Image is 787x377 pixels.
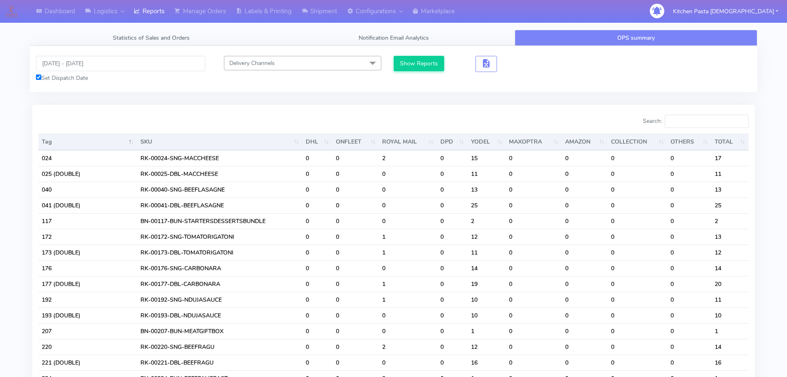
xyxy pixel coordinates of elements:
[437,166,468,182] td: 0
[137,276,302,292] td: RK-00177-DBL-CARBONARA
[468,339,506,355] td: 12
[468,323,506,339] td: 1
[38,276,137,292] td: 177 (DOUBLE)
[562,307,608,323] td: 0
[437,339,468,355] td: 0
[667,229,711,245] td: 0
[302,339,333,355] td: 0
[437,292,468,307] td: 0
[562,245,608,260] td: 0
[667,166,711,182] td: 0
[506,229,561,245] td: 0
[38,197,137,213] td: 041 (DOUBLE)
[137,307,302,323] td: RK-00193-DBL-NDUJASAUCE
[113,34,190,42] span: Statistics of Sales and Orders
[38,229,137,245] td: 172
[506,260,561,276] td: 0
[333,197,379,213] td: 0
[562,276,608,292] td: 0
[665,115,749,128] input: Search:
[137,229,302,245] td: RK-00172-SNG-TOMATORIGATONI
[379,307,437,323] td: 0
[333,213,379,229] td: 0
[333,229,379,245] td: 0
[562,260,608,276] td: 0
[608,229,667,245] td: 0
[711,292,749,307] td: 11
[608,292,667,307] td: 0
[468,134,506,150] th: YODEL : activate to sort column ascending
[468,229,506,245] td: 12
[333,166,379,182] td: 0
[379,182,437,197] td: 0
[468,260,506,276] td: 14
[38,166,137,182] td: 025 (DOUBLE)
[667,150,711,166] td: 0
[711,339,749,355] td: 14
[667,213,711,229] td: 0
[333,355,379,370] td: 0
[137,292,302,307] td: RK-00192-SNG-NDUJASAUCE
[711,260,749,276] td: 14
[302,213,333,229] td: 0
[711,276,749,292] td: 20
[379,260,437,276] td: 0
[608,355,667,370] td: 0
[562,213,608,229] td: 0
[437,134,468,150] th: DPD : activate to sort column ascending
[711,307,749,323] td: 10
[667,134,711,150] th: OTHERS : activate to sort column ascending
[667,355,711,370] td: 0
[608,134,667,150] th: COLLECTION : activate to sort column ascending
[379,276,437,292] td: 1
[333,134,379,150] th: ONFLEET : activate to sort column ascending
[506,150,561,166] td: 0
[137,150,302,166] td: RK-00024-SNG-MACCHEESE
[608,182,667,197] td: 0
[333,292,379,307] td: 0
[333,182,379,197] td: 0
[333,150,379,166] td: 0
[562,229,608,245] td: 0
[643,115,749,128] label: Search:
[137,323,302,339] td: BN-00207-BUN-MEATGIFTBOX
[506,323,561,339] td: 0
[379,197,437,213] td: 0
[711,197,749,213] td: 25
[468,292,506,307] td: 10
[667,197,711,213] td: 0
[562,355,608,370] td: 0
[137,197,302,213] td: RK-00041-DBL-BEEFLASAGNE
[468,276,506,292] td: 19
[506,245,561,260] td: 0
[506,182,561,197] td: 0
[302,355,333,370] td: 0
[437,260,468,276] td: 0
[137,213,302,229] td: BN-00117-BUN-STARTERSDESSERTSBUNDLE
[333,323,379,339] td: 0
[667,323,711,339] td: 0
[437,150,468,166] td: 0
[608,260,667,276] td: 0
[302,276,333,292] td: 0
[617,34,655,42] span: OPS summary
[379,292,437,307] td: 1
[38,213,137,229] td: 117
[38,355,137,370] td: 221 (DOUBLE)
[333,260,379,276] td: 0
[711,150,749,166] td: 17
[506,134,561,150] th: MAXOPTRA : activate to sort column ascending
[608,339,667,355] td: 0
[137,134,302,150] th: SKU: activate to sort column ascending
[379,229,437,245] td: 1
[137,355,302,370] td: RK-00221-DBL-BEEFRAGU
[711,166,749,182] td: 11
[667,182,711,197] td: 0
[506,213,561,229] td: 0
[38,182,137,197] td: 040
[36,74,205,82] div: Set Dispatch Date
[506,276,561,292] td: 0
[468,150,506,166] td: 15
[333,307,379,323] td: 0
[38,260,137,276] td: 176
